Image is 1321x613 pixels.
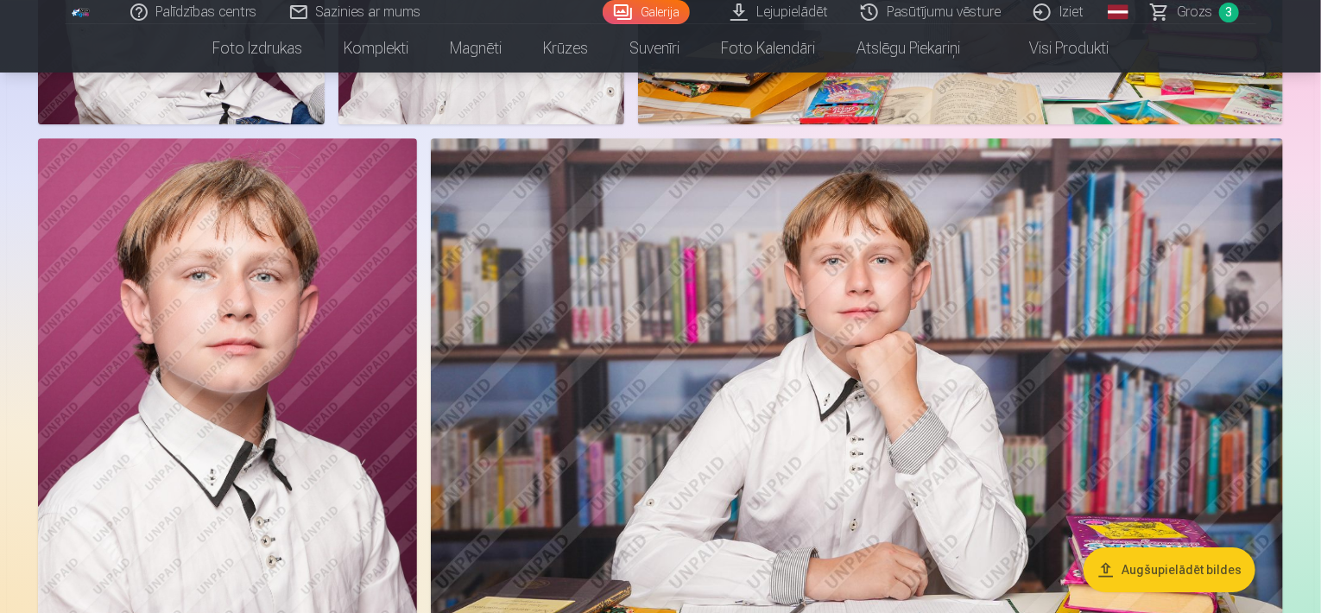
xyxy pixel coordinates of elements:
[700,24,836,73] a: Foto kalendāri
[609,24,700,73] a: Suvenīri
[1177,2,1212,22] span: Grozs
[72,7,91,17] img: /fa1
[522,24,609,73] a: Krūzes
[192,24,323,73] a: Foto izdrukas
[1084,547,1255,592] button: Augšupielādēt bildes
[429,24,522,73] a: Magnēti
[836,24,981,73] a: Atslēgu piekariņi
[1219,3,1239,22] span: 3
[981,24,1129,73] a: Visi produkti
[323,24,429,73] a: Komplekti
